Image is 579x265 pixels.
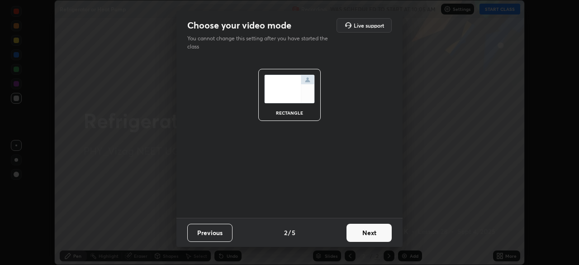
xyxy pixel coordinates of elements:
[288,228,291,237] h4: /
[187,34,334,51] p: You cannot change this setting after you have started the class
[284,228,287,237] h4: 2
[292,228,295,237] h4: 5
[187,224,233,242] button: Previous
[346,224,392,242] button: Next
[264,75,315,103] img: normalScreenIcon.ae25ed63.svg
[354,23,384,28] h5: Live support
[187,19,291,31] h2: Choose your video mode
[271,111,308,115] div: rectangle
